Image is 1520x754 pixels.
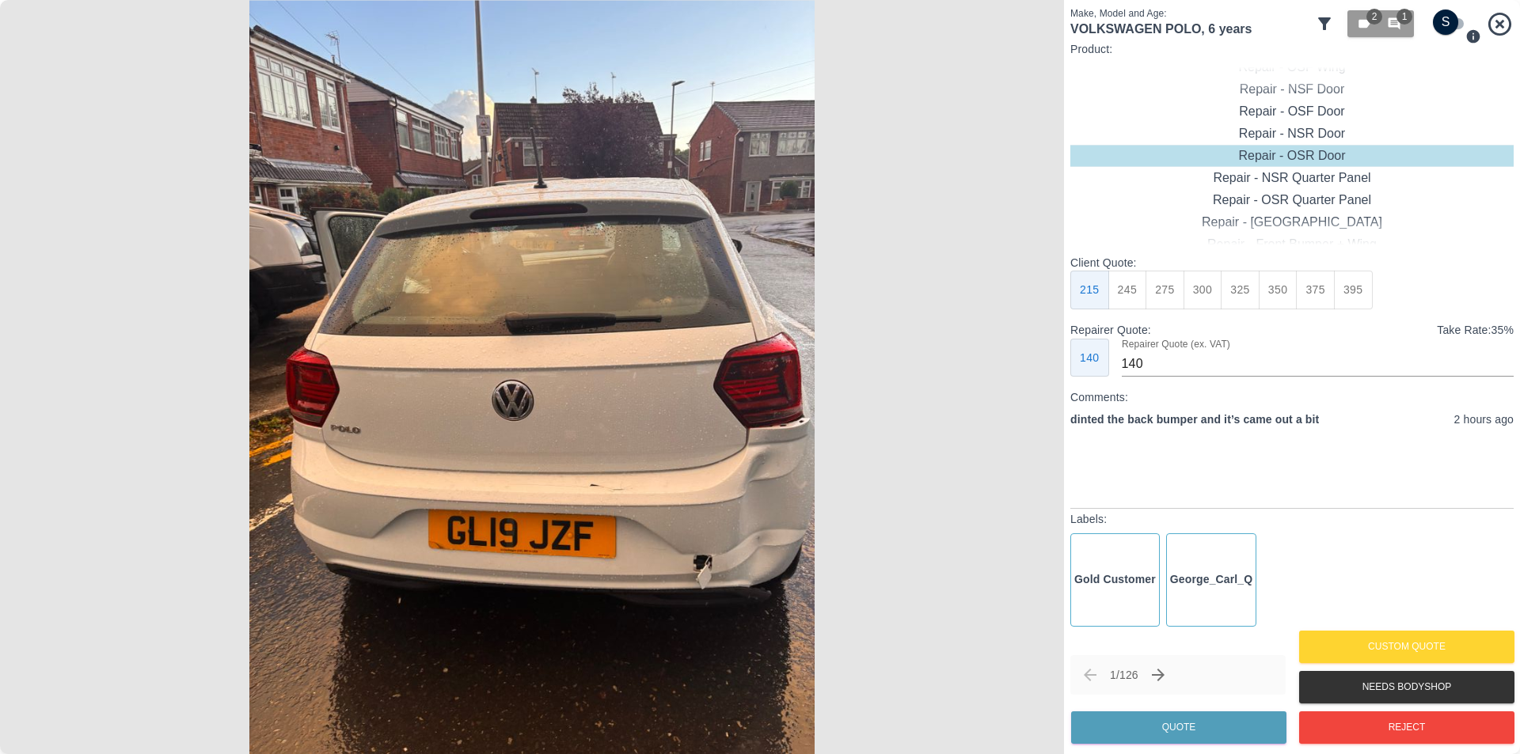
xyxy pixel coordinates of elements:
p: 1 / 126 [1110,667,1138,683]
h1: VOLKSWAGEN POLO , 6 years [1070,21,1309,37]
span: 1 [1396,9,1412,25]
button: 300 [1184,271,1222,309]
p: Labels: [1070,511,1514,527]
button: 215 [1070,271,1109,309]
p: Comments: [1070,389,1514,405]
div: Repair - NSF Door [1070,78,1514,100]
p: George_Carl_Q [1170,571,1252,588]
div: Repair - OSR Quarter Panel [1070,189,1514,211]
button: 140 [1070,339,1109,377]
p: 2 hours ago [1454,411,1514,428]
p: Take Rate: 35 % [1437,322,1514,339]
div: Repair - Front Bumper + Wing [1070,233,1514,256]
span: 2 [1366,9,1382,25]
button: 350 [1259,271,1298,309]
button: Next claim [1145,661,1172,688]
button: 275 [1146,271,1184,309]
div: Repair - OSF Wing [1070,56,1514,78]
p: Client Quote: [1070,255,1514,271]
div: Repair - [GEOGRAPHIC_DATA] [1070,211,1514,233]
button: 245 [1108,271,1147,309]
button: Custom Quote [1299,631,1514,663]
div: Repair - NSR Quarter Panel [1070,167,1514,189]
div: Repair - NSR Door [1070,123,1514,145]
p: Gold Customer [1074,571,1156,588]
button: 325 [1221,271,1260,309]
p: Product: [1070,41,1514,57]
div: Repair - OSR Door [1070,145,1514,167]
p: Repairer Quote: [1070,322,1151,338]
div: Repair - OSF Door [1070,100,1514,123]
p: Make, Model and Age: [1070,6,1309,21]
button: Reject [1299,711,1514,744]
p: dinted the back bumper and it’s came out a bit [1070,411,1319,428]
button: 21 [1347,10,1414,37]
span: Next/Skip claim (→ or ↓) [1145,661,1172,688]
button: 395 [1334,271,1373,309]
span: Previous claim (← or ↑) [1077,661,1104,688]
svg: Press Q to switch [1465,28,1481,44]
button: 375 [1296,271,1335,309]
label: Repairer Quote (ex. VAT) [1122,337,1230,350]
button: Quote [1071,711,1286,744]
button: Needs Bodyshop [1299,671,1514,703]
